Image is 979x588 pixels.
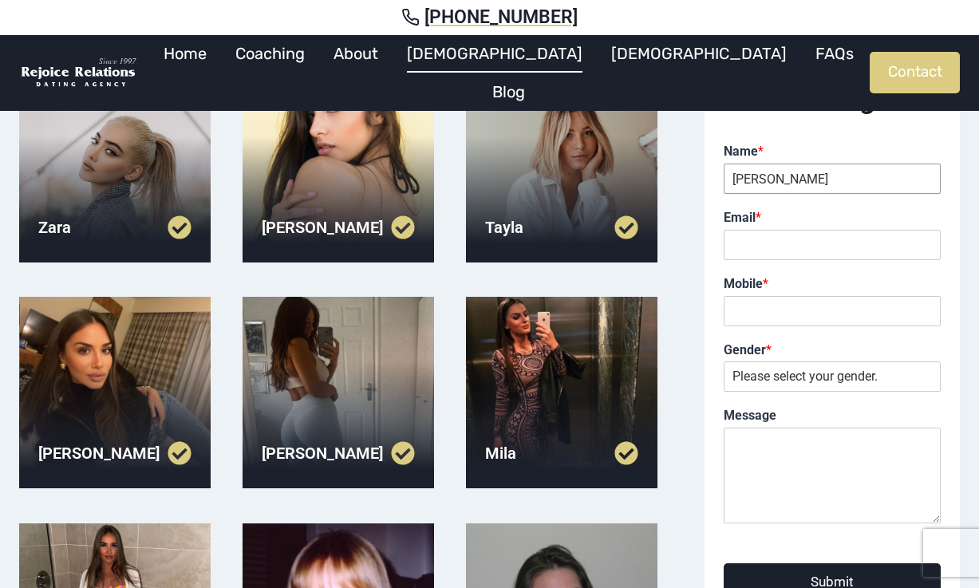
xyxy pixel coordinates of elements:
[19,6,960,29] a: [PHONE_NUMBER]
[724,342,941,359] label: Gender
[478,73,539,111] a: Blog
[149,34,221,73] a: Home
[724,296,941,326] input: Mobile
[870,52,960,93] a: Contact
[801,34,868,73] a: FAQs
[221,34,319,73] a: Coaching
[597,34,801,73] a: [DEMOGRAPHIC_DATA]
[19,57,139,89] img: Rejoice Relations
[319,34,393,73] a: About
[724,276,941,293] label: Mobile
[724,408,941,424] label: Message
[147,34,870,111] nav: Primary Navigation
[424,6,578,29] span: [PHONE_NUMBER]
[724,144,941,160] label: Name
[393,34,597,73] a: [DEMOGRAPHIC_DATA]
[724,210,941,227] label: Email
